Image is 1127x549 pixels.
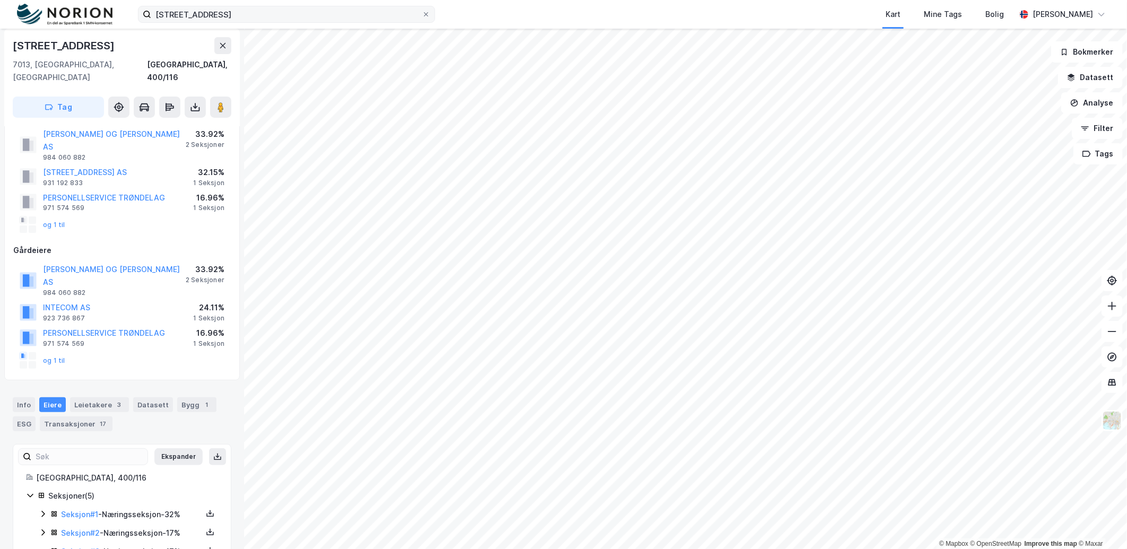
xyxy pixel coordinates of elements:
div: 24.11% [193,301,224,314]
div: 33.92% [186,128,224,141]
button: Bokmerker [1051,41,1123,63]
div: [GEOGRAPHIC_DATA], 400/116 [36,472,218,484]
div: 1 Seksjon [193,179,224,187]
div: [STREET_ADDRESS] [13,37,117,54]
div: 971 574 569 [43,204,84,212]
div: 32.15% [193,166,224,179]
div: 931 192 833 [43,179,83,187]
a: OpenStreetMap [970,540,1022,547]
div: 1 [202,399,212,410]
div: 2 Seksjoner [186,141,224,149]
div: Gårdeiere [13,244,231,257]
div: 971 574 569 [43,339,84,348]
div: - Næringsseksjon - 17% [61,527,202,539]
button: Datasett [1058,67,1123,88]
button: Analyse [1061,92,1123,114]
a: Mapbox [939,540,968,547]
button: Tags [1073,143,1123,164]
input: Søk [31,449,148,465]
div: 1 Seksjon [193,314,224,323]
iframe: Chat Widget [1074,498,1127,549]
div: 16.96% [193,191,224,204]
div: Datasett [133,397,173,412]
div: ESG [13,416,36,431]
div: Bolig [985,8,1004,21]
img: norion-logo.80e7a08dc31c2e691866.png [17,4,112,25]
button: Ekspander [154,448,203,465]
a: Seksjon#1 [61,510,98,519]
div: 1 Seksjon [193,204,224,212]
div: 16.96% [193,327,224,339]
div: 984 060 882 [43,153,85,162]
div: Info [13,397,35,412]
div: Leietakere [70,397,129,412]
div: Transaksjoner [40,416,112,431]
div: 7013, [GEOGRAPHIC_DATA], [GEOGRAPHIC_DATA] [13,58,147,84]
input: Søk på adresse, matrikkel, gårdeiere, leietakere eller personer [151,6,422,22]
div: 17 [98,419,108,429]
div: 923 736 867 [43,314,85,323]
div: Bygg [177,397,216,412]
div: 2 Seksjoner [186,276,224,284]
div: 3 [114,399,125,410]
a: Seksjon#2 [61,528,100,537]
button: Tag [13,97,104,118]
div: 1 Seksjon [193,339,224,348]
div: Seksjoner ( 5 ) [48,490,218,502]
div: 984 060 882 [43,289,85,297]
button: Filter [1072,118,1123,139]
div: [PERSON_NAME] [1033,8,1093,21]
div: Mine Tags [924,8,962,21]
div: Kart [886,8,900,21]
div: - Næringsseksjon - 32% [61,508,202,521]
div: 33.92% [186,263,224,276]
div: [GEOGRAPHIC_DATA], 400/116 [147,58,231,84]
div: Eiere [39,397,66,412]
a: Improve this map [1025,540,1077,547]
div: Kontrollprogram for chat [1074,498,1127,549]
img: Z [1102,411,1122,431]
